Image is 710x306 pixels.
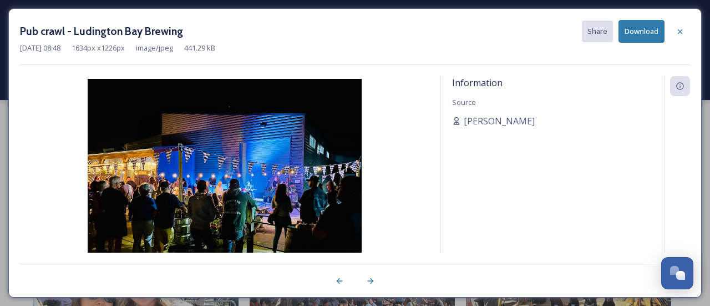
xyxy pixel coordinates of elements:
[464,114,535,128] span: [PERSON_NAME]
[20,23,183,39] h3: Pub crawl - Ludington Bay Brewing
[582,21,613,42] button: Share
[184,43,215,53] span: 441.29 kB
[452,97,476,107] span: Source
[20,43,60,53] span: [DATE] 08:48
[661,257,693,289] button: Open Chat
[72,43,125,53] span: 1634 px x 1226 px
[618,20,665,43] button: Download
[452,77,503,89] span: Information
[136,43,173,53] span: image/jpeg
[20,79,429,285] img: pub%20crawl.jpg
